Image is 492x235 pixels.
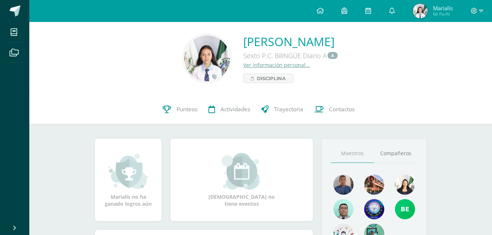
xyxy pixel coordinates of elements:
[274,106,303,113] span: Trayectoria
[205,153,278,207] div: [DEMOGRAPHIC_DATA] no tiene eventos
[102,153,154,207] div: Marialís no ha ganado logros aún
[328,52,338,59] a: A
[177,106,197,113] span: Punteos
[364,175,384,195] img: e29994105dc3c498302d04bab28faecd.png
[333,175,354,195] img: 15ead7f1e71f207b867fb468c38fe54e.png
[413,4,428,18] img: 28e14161b1ff206a720fd39c0479034b.png
[395,199,415,219] img: c41d019b26e4da35ead46476b645875d.png
[243,34,339,49] a: [PERSON_NAME]
[329,106,355,113] span: Contactos
[243,74,293,83] a: Disciplina
[395,175,415,195] img: 068d160f17d47aae500bebc0d36e6d47.png
[157,95,203,124] a: Punteos
[364,199,384,219] img: dc2fb6421a228f6616e653f2693e2525.png
[309,95,360,124] a: Contactos
[222,153,262,190] img: event_small.png
[203,95,256,124] a: Actividades
[331,144,374,163] a: Maestros
[256,95,309,124] a: Trayectoria
[184,36,230,81] img: 7170ab1ff61d1d8efae10924f9f59f5b.png
[108,153,148,190] img: achievement_small.png
[243,61,310,68] a: Ver información personal...
[374,144,417,163] a: Compañeros
[433,11,453,17] span: Mi Perfil
[221,106,250,113] span: Actividades
[433,4,453,12] span: Marialís
[333,199,354,219] img: 3e108a040f21997f7e52dfe8a4f5438d.png
[257,74,286,83] span: Disciplina
[243,49,339,61] div: Sexto P.C. BiliNGÜE Diario A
